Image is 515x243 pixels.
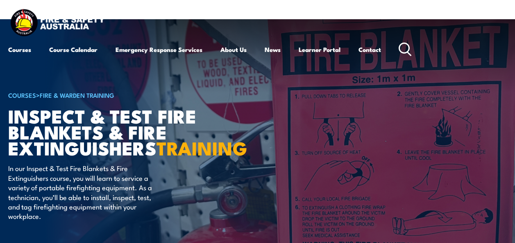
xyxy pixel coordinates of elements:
a: About Us [220,40,247,59]
a: Emergency Response Services [116,40,202,59]
a: Course Calendar [49,40,98,59]
a: Courses [8,40,31,59]
h6: > [8,90,211,100]
h1: Inspect & Test Fire Blankets & Fire Extinguishers [8,108,211,155]
a: News [265,40,281,59]
a: Contact [358,40,381,59]
p: In our Inspect & Test Fire Blankets & Fire Extinguishers course, you will learn to service a vari... [8,163,158,220]
a: COURSES [8,90,36,99]
strong: TRAINING [157,133,247,162]
a: Fire & Warden Training [40,90,114,99]
a: Learner Portal [299,40,340,59]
